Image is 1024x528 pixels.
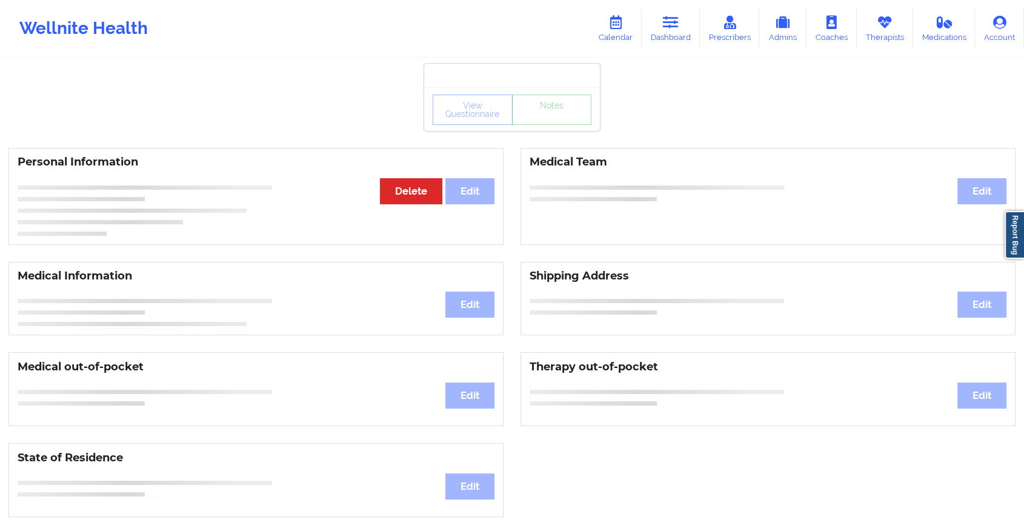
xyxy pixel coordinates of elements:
[642,8,700,48] a: Dashboard
[18,451,494,465] h3: State of Residence
[530,155,1006,169] h3: Medical Team
[590,8,642,48] a: Calendar
[18,269,494,283] h3: Medical Information
[913,8,976,48] a: Medications
[1005,211,1024,259] a: Report Bug
[975,8,1024,48] a: Account
[18,155,494,169] h3: Personal Information
[18,360,494,374] h3: Medical out-of-pocket
[380,178,442,204] button: Delete
[530,269,1006,283] h3: Shipping Address
[530,360,1006,374] h3: Therapy out-of-pocket
[857,8,913,48] a: Therapists
[806,8,857,48] a: Coaches
[700,8,760,48] a: Prescribers
[759,8,806,48] a: Admins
